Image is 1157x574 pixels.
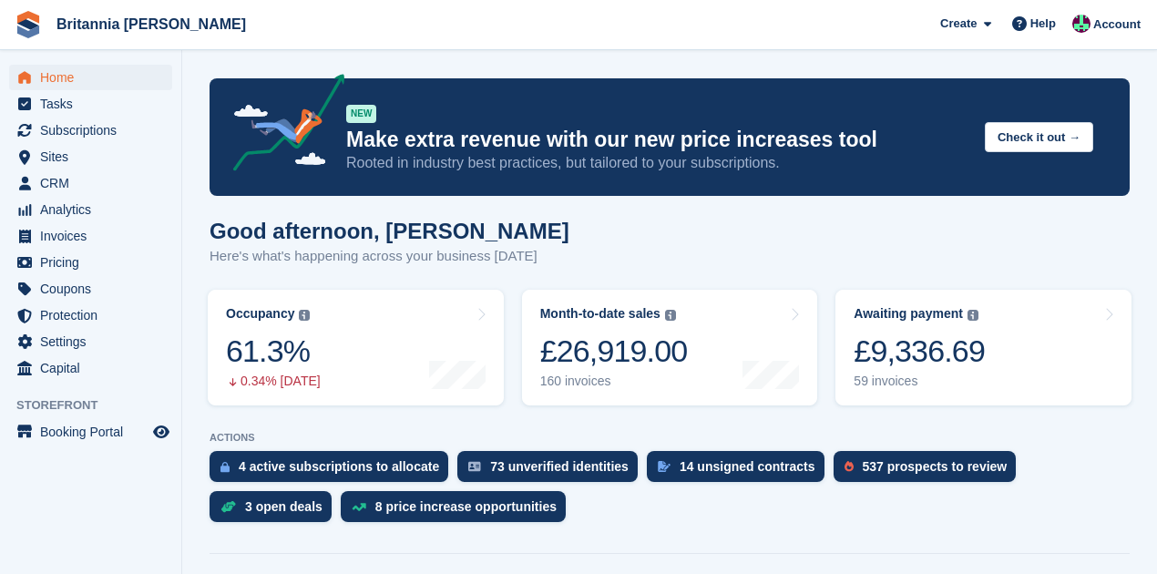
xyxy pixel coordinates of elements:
[9,329,172,354] a: menu
[457,451,647,491] a: 73 unverified identities
[40,65,149,90] span: Home
[40,170,149,196] span: CRM
[845,461,854,472] img: prospect-51fa495bee0391a8d652442698ab0144808aea92771e9ea1ae160a38d050c398.svg
[540,374,688,389] div: 160 invoices
[40,302,149,328] span: Protection
[226,333,321,370] div: 61.3%
[9,419,172,445] a: menu
[245,499,323,514] div: 3 open deals
[40,329,149,354] span: Settings
[9,276,172,302] a: menu
[522,290,818,405] a: Month-to-date sales £26,919.00 160 invoices
[210,491,341,531] a: 3 open deals
[40,118,149,143] span: Subscriptions
[40,276,149,302] span: Coupons
[210,432,1130,444] p: ACTIONS
[9,223,172,249] a: menu
[647,451,834,491] a: 14 unsigned contracts
[210,246,569,267] p: Here's what's happening across your business [DATE]
[468,461,481,472] img: verify_identity-adf6edd0f0f0b5bbfe63781bf79b02c33cf7c696d77639b501bdc392416b5a36.svg
[9,91,172,117] a: menu
[9,250,172,275] a: menu
[854,374,985,389] div: 59 invoices
[40,355,149,381] span: Capital
[968,310,978,321] img: icon-info-grey-7440780725fd019a000dd9b08b2336e03edf1995a4989e88bcd33f0948082b44.svg
[540,333,688,370] div: £26,919.00
[226,306,294,322] div: Occupancy
[854,306,963,322] div: Awaiting payment
[220,461,230,473] img: active_subscription_to_allocate_icon-d502201f5373d7db506a760aba3b589e785aa758c864c3986d89f69b8ff3...
[40,91,149,117] span: Tasks
[9,118,172,143] a: menu
[854,333,985,370] div: £9,336.69
[220,500,236,513] img: deal-1b604bf984904fb50ccaf53a9ad4b4a5d6e5aea283cecdc64d6e3604feb123c2.svg
[239,459,439,474] div: 4 active subscriptions to allocate
[9,302,172,328] a: menu
[346,127,970,153] p: Make extra revenue with our new price increases tool
[985,122,1093,152] button: Check it out →
[346,105,376,123] div: NEW
[352,503,366,511] img: price_increase_opportunities-93ffe204e8149a01c8c9dc8f82e8f89637d9d84a8eef4429ea346261dce0b2c0.svg
[299,310,310,321] img: icon-info-grey-7440780725fd019a000dd9b08b2336e03edf1995a4989e88bcd33f0948082b44.svg
[341,491,575,531] a: 8 price increase opportunities
[490,459,629,474] div: 73 unverified identities
[665,310,676,321] img: icon-info-grey-7440780725fd019a000dd9b08b2336e03edf1995a4989e88bcd33f0948082b44.svg
[1072,15,1090,33] img: Louise Fuller
[540,306,660,322] div: Month-to-date sales
[940,15,977,33] span: Create
[218,74,345,178] img: price-adjustments-announcement-icon-8257ccfd72463d97f412b2fc003d46551f7dbcb40ab6d574587a9cd5c0d94...
[40,250,149,275] span: Pricing
[208,290,504,405] a: Occupancy 61.3% 0.34% [DATE]
[835,290,1131,405] a: Awaiting payment £9,336.69 59 invoices
[658,461,671,472] img: contract_signature_icon-13c848040528278c33f63329250d36e43548de30e8caae1d1a13099fd9432cc5.svg
[346,153,970,173] p: Rooted in industry best practices, but tailored to your subscriptions.
[1030,15,1056,33] span: Help
[9,355,172,381] a: menu
[49,9,253,39] a: Britannia [PERSON_NAME]
[210,451,457,491] a: 4 active subscriptions to allocate
[40,223,149,249] span: Invoices
[40,197,149,222] span: Analytics
[15,11,42,38] img: stora-icon-8386f47178a22dfd0bd8f6a31ec36ba5ce8667c1dd55bd0f319d3a0aa187defe.svg
[9,197,172,222] a: menu
[9,144,172,169] a: menu
[210,219,569,243] h1: Good afternoon, [PERSON_NAME]
[40,144,149,169] span: Sites
[680,459,815,474] div: 14 unsigned contracts
[1093,15,1141,34] span: Account
[150,421,172,443] a: Preview store
[375,499,557,514] div: 8 price increase opportunities
[834,451,1026,491] a: 537 prospects to review
[16,396,181,415] span: Storefront
[226,374,321,389] div: 0.34% [DATE]
[40,419,149,445] span: Booking Portal
[863,459,1008,474] div: 537 prospects to review
[9,170,172,196] a: menu
[9,65,172,90] a: menu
